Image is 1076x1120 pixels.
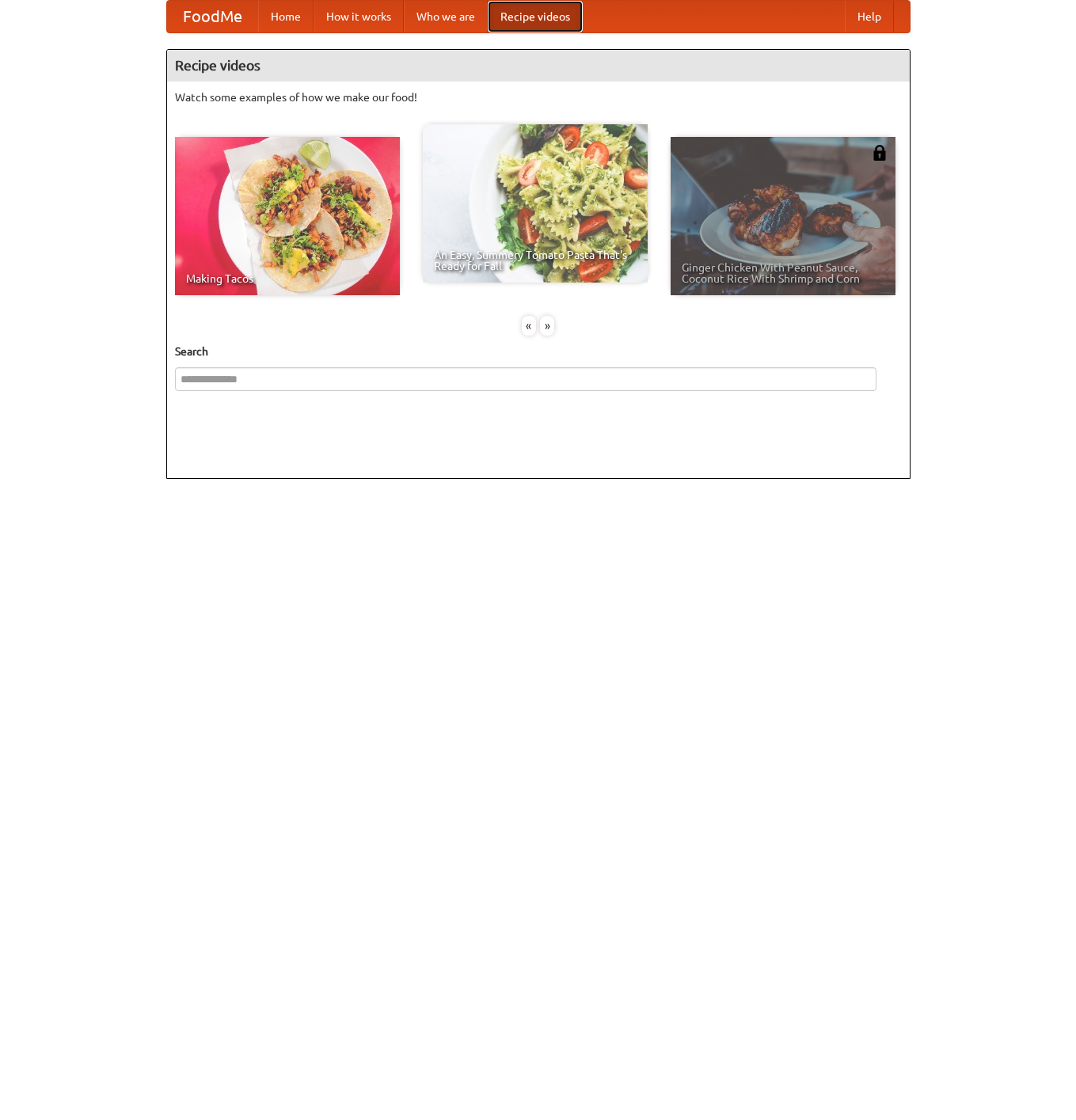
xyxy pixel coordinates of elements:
h4: Recipe videos [167,50,910,82]
img: 483408.png [872,145,888,161]
a: Recipe videos [488,1,583,32]
a: FoodMe [167,1,258,32]
a: An Easy, Summery Tomato Pasta That's Ready for Fall [423,124,648,283]
a: Home [258,1,314,32]
a: Making Tacos [175,137,400,295]
a: Help [845,1,894,32]
div: « [522,316,536,336]
a: How it works [314,1,404,32]
span: Making Tacos [186,273,389,284]
span: An Easy, Summery Tomato Pasta That's Ready for Fall [434,249,637,271]
p: Watch some examples of how we make our food! [175,89,902,105]
h5: Search [175,344,902,359]
a: Who we are [404,1,488,32]
div: » [540,316,554,336]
